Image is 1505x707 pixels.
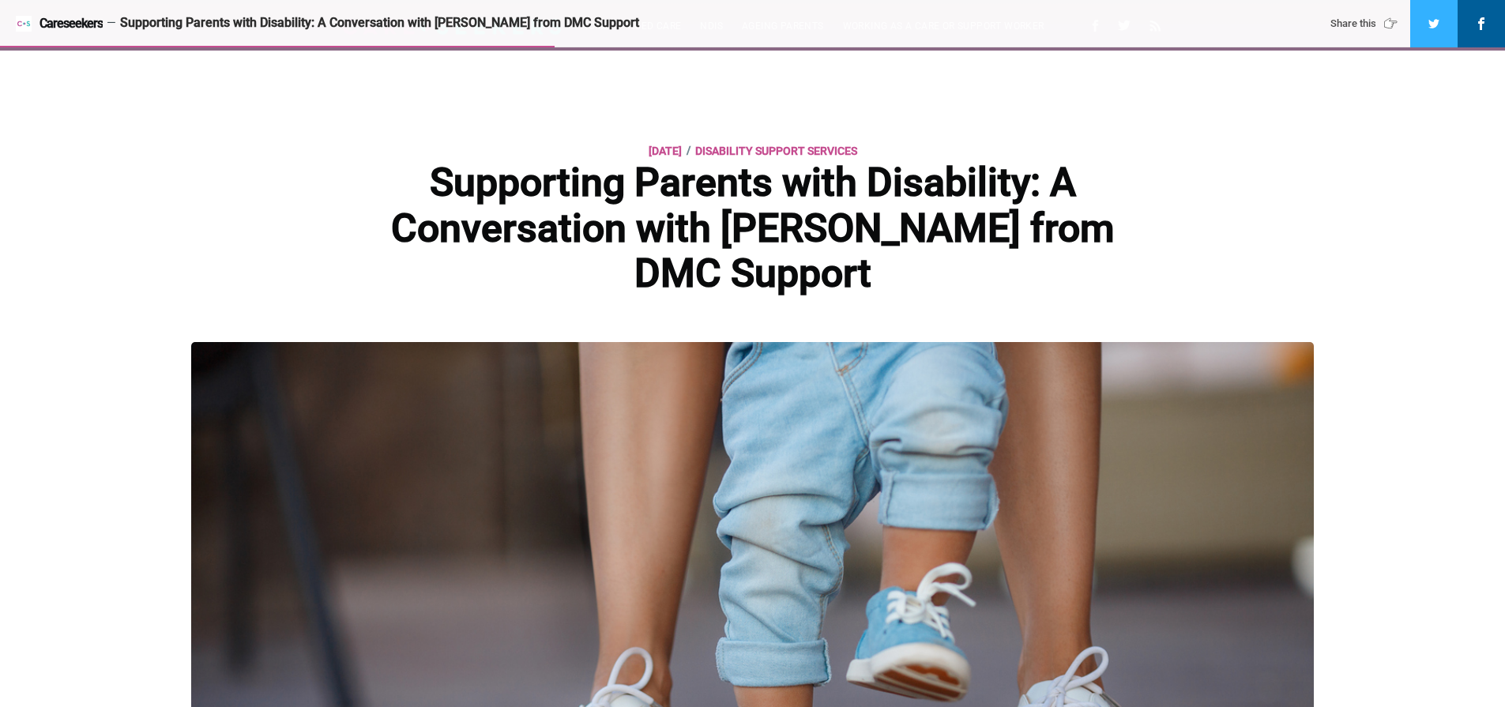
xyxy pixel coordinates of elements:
[16,16,103,32] a: Careseekers
[16,16,32,32] img: Careseekers icon
[1330,17,1402,31] div: Share this
[120,15,1300,32] div: Supporting Parents with Disability: A Conversation with [PERSON_NAME] from DMC Support
[695,141,857,160] a: disability support services
[687,141,690,160] span: /
[649,141,682,160] time: [DATE]
[107,17,116,29] span: —
[387,160,1119,297] h1: Supporting Parents with Disability: A Conversation with [PERSON_NAME] from DMC Support
[40,17,103,31] span: Careseekers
